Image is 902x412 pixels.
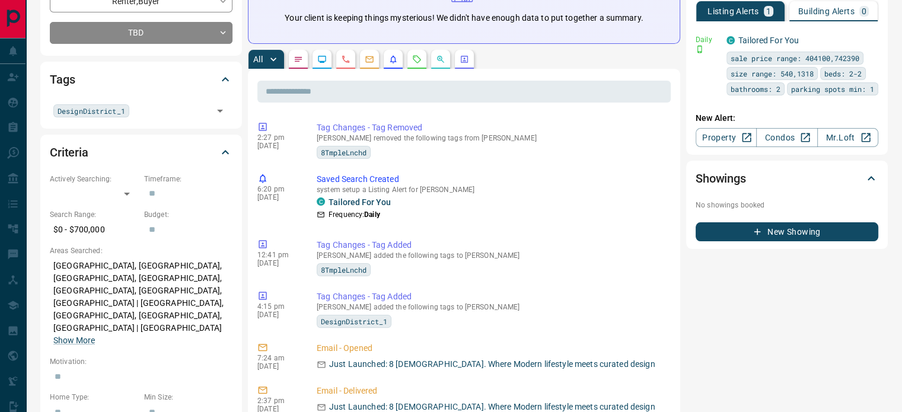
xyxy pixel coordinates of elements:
p: Budget: [144,209,232,220]
h2: Criteria [50,143,88,162]
div: Tags [50,65,232,94]
svg: Lead Browsing Activity [317,55,327,64]
a: Condos [756,128,817,147]
p: 12:41 pm [257,251,299,259]
p: Building Alerts [798,7,855,15]
svg: Push Notification Only [696,45,704,53]
p: Your client is keeping things mysterious! We didn't have enough data to put together a summary. [285,12,643,24]
p: Daily [696,34,719,45]
p: [DATE] [257,362,299,371]
p: 2:27 pm [257,133,299,142]
p: Tag Changes - Tag Added [317,290,666,303]
span: sale price range: 404100,742390 [731,52,859,64]
p: 6:20 pm [257,185,299,193]
span: 8TmpleLnchd [321,146,366,158]
h2: Tags [50,70,75,89]
p: Tag Changes - Tag Removed [317,122,666,134]
p: 4:15 pm [257,302,299,311]
span: 8TmpleLnchd [321,264,366,276]
p: Just Launched: 8 [DEMOGRAPHIC_DATA]. Where Modern lifestyle meets curated design [329,358,655,371]
button: Show More [53,334,95,347]
button: Open [212,103,228,119]
a: Tailored For You [329,197,391,207]
a: Tailored For You [738,36,799,45]
p: system setup a Listing Alert for [PERSON_NAME] [317,186,666,194]
div: condos.ca [726,36,735,44]
span: size range: 540,1318 [731,68,814,79]
a: Property [696,128,757,147]
span: DesignDistrict_1 [321,315,387,327]
svg: Opportunities [436,55,445,64]
p: New Alert: [696,112,878,124]
p: 7:24 am [257,354,299,362]
p: [GEOGRAPHIC_DATA], [GEOGRAPHIC_DATA], [GEOGRAPHIC_DATA], [GEOGRAPHIC_DATA], [GEOGRAPHIC_DATA], [G... [50,256,232,350]
span: beds: 2-2 [824,68,862,79]
div: Criteria [50,138,232,167]
p: Frequency: [329,209,380,220]
p: [DATE] [257,311,299,319]
svg: Listing Alerts [388,55,398,64]
p: 1 [766,7,771,15]
p: 2:37 pm [257,397,299,405]
p: Areas Searched: [50,245,232,256]
p: No showings booked [696,200,878,210]
p: Min Size: [144,392,232,403]
p: [PERSON_NAME] added the following tags to [PERSON_NAME] [317,251,666,260]
p: Tag Changes - Tag Added [317,239,666,251]
p: 0 [862,7,866,15]
p: [DATE] [257,142,299,150]
svg: Notes [294,55,303,64]
button: New Showing [696,222,878,241]
p: All [253,55,263,63]
svg: Calls [341,55,350,64]
p: Motivation: [50,356,232,367]
p: Actively Searching: [50,174,138,184]
div: condos.ca [317,197,325,206]
h2: Showings [696,169,746,188]
span: DesignDistrict_1 [58,105,125,117]
p: Saved Search Created [317,173,666,186]
p: Email - Opened [317,342,666,354]
span: parking spots min: 1 [791,83,874,95]
p: [DATE] [257,259,299,267]
p: [PERSON_NAME] removed the following tags from [PERSON_NAME] [317,134,666,142]
svg: Emails [365,55,374,64]
p: Timeframe: [144,174,232,184]
svg: Agent Actions [460,55,469,64]
svg: Requests [412,55,422,64]
strong: Daily [364,210,380,219]
p: Search Range: [50,209,138,220]
p: $0 - $700,000 [50,220,138,239]
p: [PERSON_NAME] added the following tags to [PERSON_NAME] [317,303,666,311]
p: [DATE] [257,193,299,202]
a: Mr.Loft [817,128,878,147]
p: Listing Alerts [707,7,759,15]
p: Home Type: [50,392,138,403]
p: Email - Delivered [317,385,666,397]
div: Showings [696,164,878,193]
div: TBD [50,22,232,44]
span: bathrooms: 2 [731,83,780,95]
